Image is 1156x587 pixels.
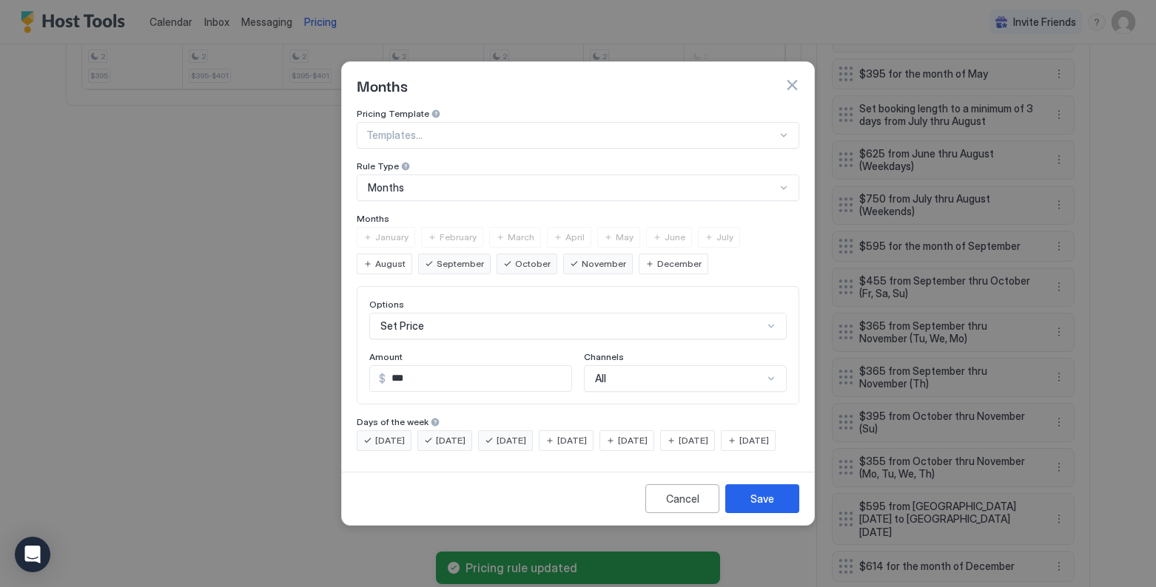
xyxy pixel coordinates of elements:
[616,231,634,244] span: May
[716,231,733,244] span: July
[380,319,424,333] span: Set Price
[557,434,587,447] span: [DATE]
[508,231,534,244] span: March
[665,231,685,244] span: June
[437,257,484,271] span: September
[657,257,702,271] span: December
[379,372,386,385] span: $
[375,231,409,244] span: January
[584,351,624,362] span: Channels
[750,491,774,506] div: Save
[515,257,551,271] span: October
[666,491,699,506] div: Cancel
[739,434,769,447] span: [DATE]
[595,372,606,385] span: All
[618,434,648,447] span: [DATE]
[368,181,404,194] span: Months
[679,434,708,447] span: [DATE]
[15,537,50,572] div: Open Intercom Messenger
[357,108,429,119] span: Pricing Template
[440,231,477,244] span: February
[582,257,626,271] span: November
[369,351,403,362] span: Amount
[386,366,571,391] input: Input Field
[357,160,399,172] span: Rule Type
[357,213,389,224] span: Months
[375,434,405,447] span: [DATE]
[436,434,466,447] span: [DATE]
[725,484,799,513] button: Save
[375,257,406,271] span: August
[357,74,408,96] span: Months
[645,484,719,513] button: Cancel
[357,416,429,427] span: Days of the week
[369,299,404,310] span: Options
[565,231,585,244] span: April
[497,434,526,447] span: [DATE]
